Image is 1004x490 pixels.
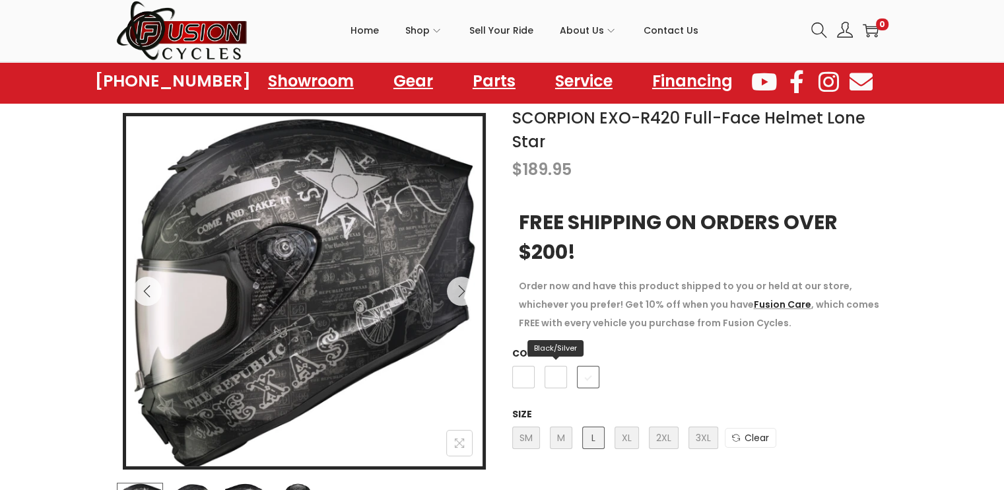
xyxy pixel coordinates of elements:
[469,14,533,47] span: Sell Your Ride
[649,427,679,449] span: 2XL
[550,427,572,449] span: M
[542,66,626,96] a: Service
[255,66,746,96] nav: Menu
[95,72,251,90] a: [PHONE_NUMBER]
[512,407,532,421] label: Size
[133,277,162,306] button: Previous
[644,1,698,60] a: Contact Us
[519,207,882,267] h3: FREE SHIPPING ON ORDERS OVER $200!
[725,428,776,448] a: Clear
[512,347,546,360] label: Color
[688,427,718,449] span: 3XL
[469,1,533,60] a: Sell Your Ride
[512,427,540,449] span: SM
[582,427,605,449] span: L
[459,66,529,96] a: Parts
[447,277,476,306] button: Next
[639,66,746,96] a: Financing
[560,1,617,60] a: About Us
[863,22,879,38] a: 0
[560,14,604,47] span: About Us
[754,298,811,311] a: Fusion Care
[615,427,639,449] span: XL
[644,14,698,47] span: Contact Us
[126,116,483,473] img: SCORPION EXO-R420 Full-Face Helmet Lone Star
[512,158,523,180] span: $
[519,277,882,332] p: Order now and have this product shipped to you or held at our store, whichever you prefer! Get 10...
[351,1,379,60] a: Home
[351,14,379,47] span: Home
[512,158,572,180] bdi: 189.95
[380,66,446,96] a: Gear
[255,66,367,96] a: Showroom
[527,340,584,357] span: Black/Silver
[248,1,801,60] nav: Primary navigation
[405,14,430,47] span: Shop
[405,1,443,60] a: Shop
